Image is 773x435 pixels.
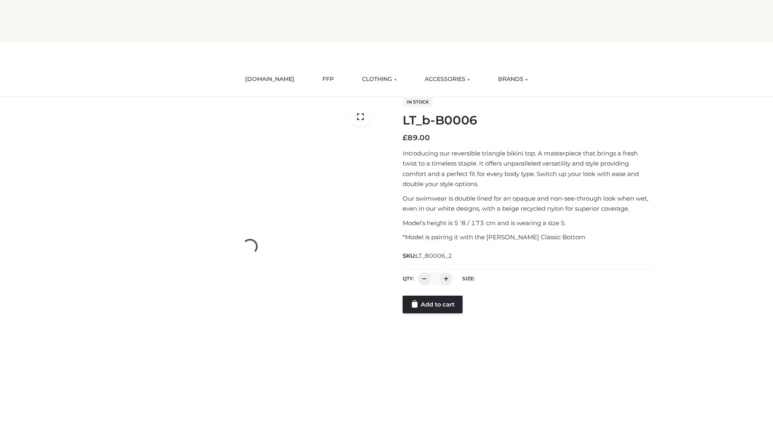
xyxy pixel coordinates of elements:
a: CLOTHING [356,70,403,88]
a: ACCESSORIES [419,70,476,88]
h1: LT_b-B0006 [403,113,653,128]
p: *Model is pairing it with the [PERSON_NAME] Classic Bottom [403,232,653,242]
p: Model’s height is 5 ‘8 / 173 cm and is wearing a size S. [403,218,653,228]
a: FFP [316,70,340,88]
label: Size: [462,275,475,282]
span: £ [403,133,407,142]
a: [DOMAIN_NAME] [239,70,300,88]
p: Introducing our reversible triangle bikini top. A masterpiece that brings a fresh twist to a time... [403,148,653,189]
a: BRANDS [492,70,534,88]
label: QTY: [403,275,414,282]
span: SKU: [403,251,453,261]
p: Our swimwear is double lined for an opaque and non-see-through look when wet, even in our white d... [403,193,653,214]
span: In stock [403,97,433,107]
a: Add to cart [403,296,463,313]
span: LT_B0006_2 [416,252,452,259]
bdi: 89.00 [403,133,430,142]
